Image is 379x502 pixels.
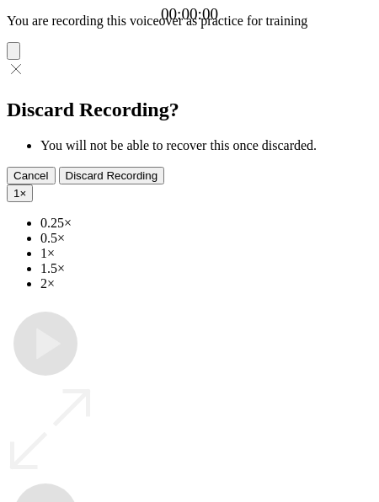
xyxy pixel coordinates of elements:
li: 0.25× [40,216,372,231]
p: You are recording this voiceover as practice for training [7,13,372,29]
li: 0.5× [40,231,372,246]
button: Cancel [7,167,56,184]
button: Discard Recording [59,167,165,184]
li: You will not be able to recover this once discarded. [40,138,372,153]
button: 1× [7,184,33,202]
h2: Discard Recording? [7,99,372,121]
span: 1 [13,187,19,200]
li: 1× [40,246,372,261]
a: 00:00:00 [161,5,218,24]
li: 2× [40,276,372,291]
li: 1.5× [40,261,372,276]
